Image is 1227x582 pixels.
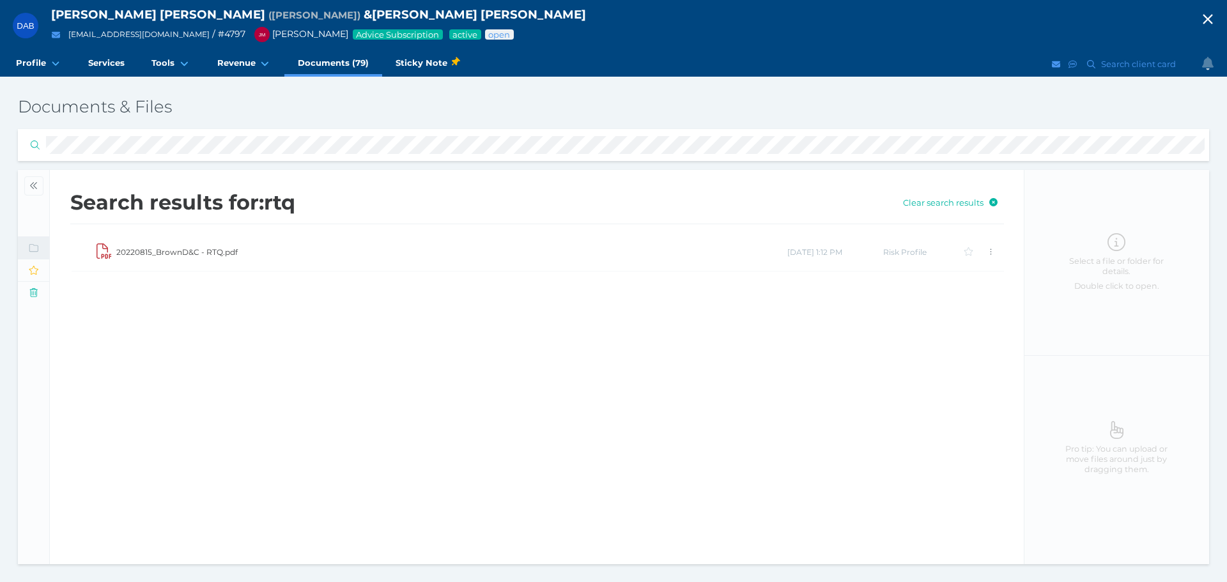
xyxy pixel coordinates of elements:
td: Risk Profile [883,233,959,272]
a: Documents (79) [284,51,382,77]
a: Profile [3,51,75,77]
h2: Search results for: rtq [70,190,876,215]
span: Select a file or folder for details. [1052,256,1181,277]
span: Tools [151,57,174,68]
span: Pro tip: You can upload or move files around just by dragging them. [1052,444,1181,475]
span: Advice Subscription [355,29,440,40]
div: David Alan Brown [13,13,38,38]
span: DAB [17,21,34,31]
span: Revenue [217,57,256,68]
button: Email [48,27,64,43]
div: Jonathon Martino [254,27,270,42]
button: Email [1050,56,1063,72]
span: / # 4797 [212,28,245,40]
span: Preferred name [268,9,360,21]
a: [EMAIL_ADDRESS][DOMAIN_NAME] [68,29,210,39]
a: Services [75,51,138,77]
h3: Documents & Files [18,96,812,118]
td: 20220815_BrownD&C - RTQ.pdf [116,233,787,272]
span: Advice status: Review not yet booked in [488,29,511,40]
span: [DATE] 1:12 PM [787,247,842,257]
span: JM [259,32,266,38]
span: & [PERSON_NAME] [PERSON_NAME] [364,7,586,22]
button: SMS [1067,56,1079,72]
a: Revenue [204,51,284,77]
span: Clear search results [898,197,987,208]
span: Services [88,57,125,68]
span: Service package status: Active service agreement in place [452,29,479,40]
span: Documents (79) [298,57,369,68]
button: Clear search results [897,194,1004,210]
span: Sticky Note [396,56,459,70]
span: Search client card [1099,59,1182,69]
span: Double click to open. [1052,281,1181,291]
span: Profile [16,57,46,68]
span: [PERSON_NAME] [248,28,348,40]
button: Search client card [1081,56,1182,72]
span: [PERSON_NAME] [PERSON_NAME] [51,7,265,22]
